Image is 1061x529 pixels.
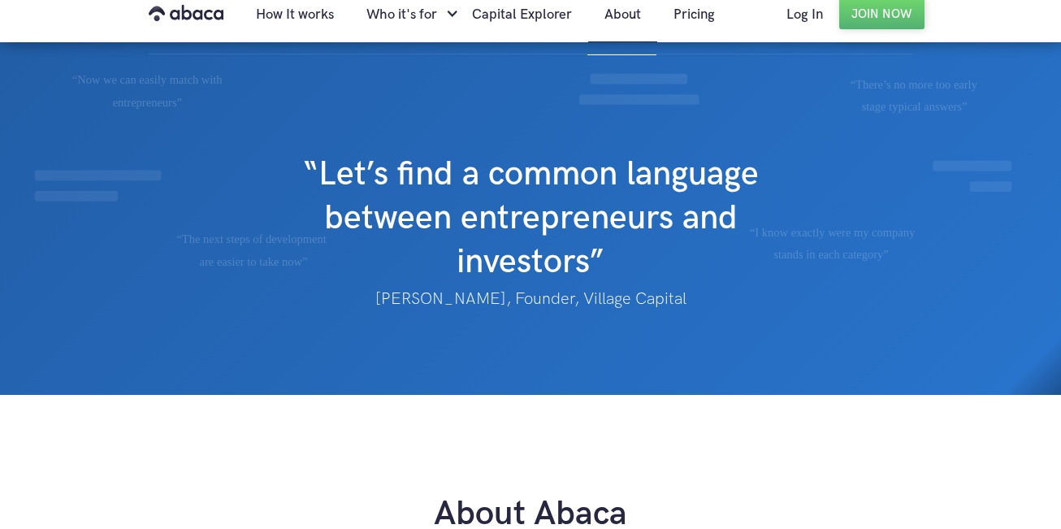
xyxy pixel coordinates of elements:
p: [PERSON_NAME], Founder, Village Capital [212,284,849,314]
h1: “Let’s find a common language between entrepreneurs and investors” [266,137,796,284]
